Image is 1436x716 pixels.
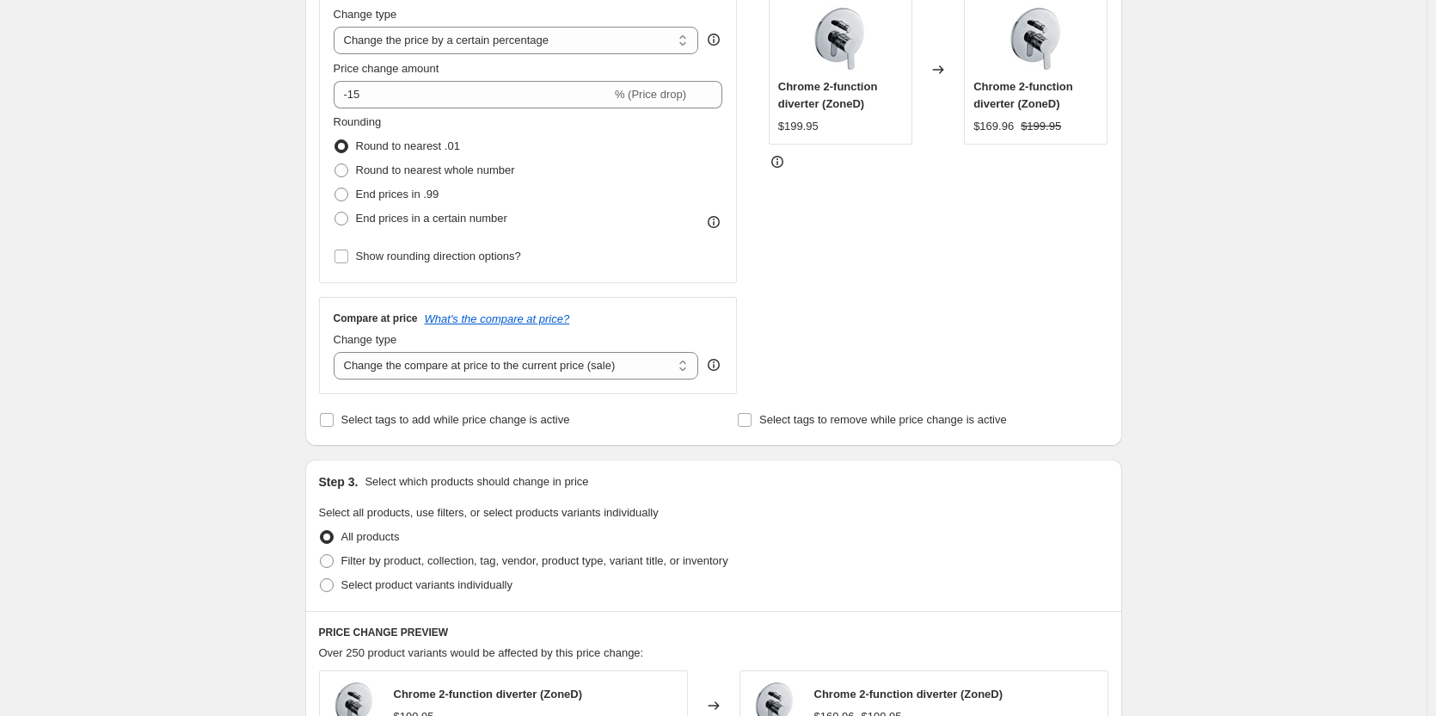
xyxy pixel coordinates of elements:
div: help [705,356,722,373]
span: Select tags to add while price change is active [341,413,570,426]
span: Round to nearest whole number [356,164,515,176]
div: help [705,31,722,48]
span: End prices in .99 [356,188,439,201]
span: Select all products, use filters, or select products variants individually [319,506,659,519]
span: All products [341,530,400,543]
button: What's the compare at price? [425,312,570,325]
span: Chrome 2-function diverter (ZoneD) [394,688,583,701]
span: End prices in a certain number [356,212,507,225]
span: Change type [334,333,397,346]
span: Chrome 2-function diverter (ZoneD) [973,80,1073,110]
div: $169.96 [973,118,1014,135]
span: Filter by product, collection, tag, vendor, product type, variant title, or inventory [341,554,728,567]
span: Change type [334,8,397,21]
span: % (Price drop) [615,88,686,101]
p: Select which products should change in price [365,473,588,491]
img: 3101-image_80x.jpg [1002,4,1071,73]
input: -15 [334,81,611,108]
span: Select tags to remove while price change is active [759,413,1007,426]
h6: PRICE CHANGE PREVIEW [319,626,1108,639]
span: Over 250 product variants would be affected by this price change: [319,646,644,659]
span: Rounding [334,115,382,128]
span: Chrome 2-function diverter (ZoneD) [778,80,878,110]
img: 3101-image_80x.jpg [806,4,874,73]
div: $199.95 [778,118,819,135]
span: Chrome 2-function diverter (ZoneD) [814,688,1003,701]
h3: Compare at price [334,312,418,325]
h2: Step 3. [319,473,359,491]
span: Select product variants individually [341,578,512,591]
span: Show rounding direction options? [356,250,521,262]
span: Price change amount [334,62,439,75]
span: Round to nearest .01 [356,139,460,152]
strike: $199.95 [1021,118,1061,135]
